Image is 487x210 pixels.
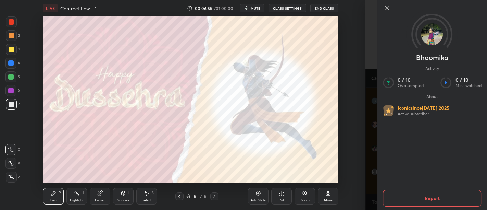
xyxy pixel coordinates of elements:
div: C [5,144,20,155]
div: L [128,191,130,195]
div: 4 [5,58,20,69]
div: P [59,191,61,195]
div: S [152,191,154,195]
div: / [200,194,202,198]
div: 1 [6,16,20,27]
div: 3 [6,44,20,55]
div: 5 [192,194,199,198]
p: Bhoomika [416,55,448,60]
div: 7 [6,99,20,110]
p: 0 / 10 [455,77,482,83]
button: mute [240,4,264,12]
button: End Class [310,4,338,12]
div: Poll [279,199,284,202]
div: 2 [6,30,20,41]
p: Iconic since [DATE] 2025 [398,105,449,111]
p: Qs attempted [398,83,424,89]
div: Add Slide [251,199,266,202]
h4: Contract Law - 1 [60,5,97,12]
button: CLASS SETTINGS [269,4,306,12]
div: X [5,158,20,169]
div: Highlight [70,199,84,202]
span: About [423,94,441,100]
div: More [324,199,333,202]
span: mute [251,6,260,11]
p: 0 / 10 [398,77,424,83]
button: Report [383,190,482,207]
div: 5 [203,193,208,199]
div: Zoom [300,199,310,202]
div: Eraser [95,199,105,202]
div: Shapes [117,199,129,202]
div: H [82,191,84,195]
div: 6 [5,85,20,96]
span: Activity [422,66,442,71]
p: Active subscriber [398,111,449,117]
div: Select [142,199,152,202]
img: 61025a4d28d04304b683c3b7b687f02e.jpg [421,23,443,45]
p: Mins watched [455,83,482,89]
div: 5 [5,71,20,82]
div: Z [6,172,20,183]
div: Pen [50,199,57,202]
div: LIVE [43,4,58,12]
